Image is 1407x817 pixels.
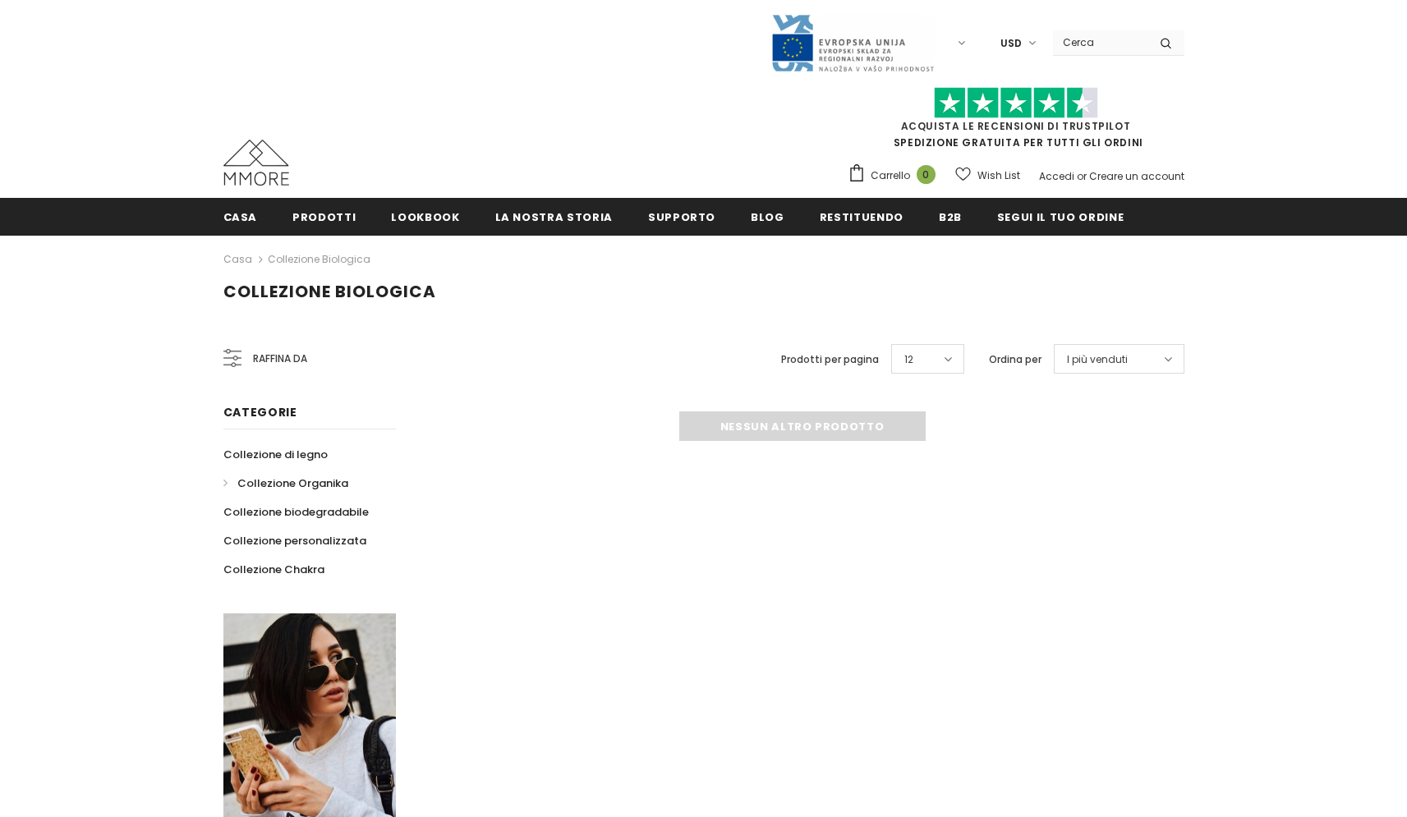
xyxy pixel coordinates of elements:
a: B2B [939,198,962,235]
span: Blog [751,209,784,225]
a: Accedi [1039,169,1074,183]
a: Collezione di legno [223,440,328,469]
input: Search Site [1053,30,1147,54]
a: Prodotti [292,198,356,235]
a: Casa [223,198,258,235]
a: Javni Razpis [770,35,935,49]
span: Collezione Organika [237,475,348,491]
label: Prodotti per pagina [781,351,879,368]
span: Collezione biodegradabile [223,504,369,520]
span: Collezione personalizzata [223,533,366,548]
span: 0 [917,165,936,184]
a: La nostra storia [495,198,613,235]
span: B2B [939,209,962,225]
a: Segui il tuo ordine [997,198,1124,235]
span: I più venduti [1067,351,1128,368]
img: Fidati di Pilot Stars [934,87,1098,119]
span: SPEDIZIONE GRATUITA PER TUTTI GLI ORDINI [848,94,1184,149]
span: Collezione Chakra [223,562,324,577]
span: Raffina da [253,350,307,368]
span: Restituendo [820,209,904,225]
a: Collezione biologica [268,252,370,266]
a: Collezione Chakra [223,555,324,584]
span: Collezione di legno [223,447,328,462]
span: 12 [904,351,913,368]
span: supporto [648,209,715,225]
a: supporto [648,198,715,235]
span: USD [1000,35,1022,52]
a: Restituendo [820,198,904,235]
a: Blog [751,198,784,235]
a: Lookbook [391,198,459,235]
a: Casa [223,250,252,269]
a: Collezione biodegradabile [223,498,369,526]
a: Carrello 0 [848,163,944,188]
img: Javni Razpis [770,13,935,73]
span: Segui il tuo ordine [997,209,1124,225]
span: Lookbook [391,209,459,225]
span: or [1077,169,1087,183]
span: La nostra storia [495,209,613,225]
span: Wish List [977,168,1020,184]
a: Collezione Organika [223,469,348,498]
a: Wish List [955,161,1020,190]
a: Acquista le recensioni di TrustPilot [901,119,1131,133]
span: Carrello [871,168,910,184]
a: Creare un account [1089,169,1184,183]
a: Collezione personalizzata [223,526,366,555]
img: Casi MMORE [223,140,289,186]
span: Prodotti [292,209,356,225]
label: Ordina per [989,351,1041,368]
span: Categorie [223,404,297,420]
span: Collezione biologica [223,280,436,303]
span: Casa [223,209,258,225]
